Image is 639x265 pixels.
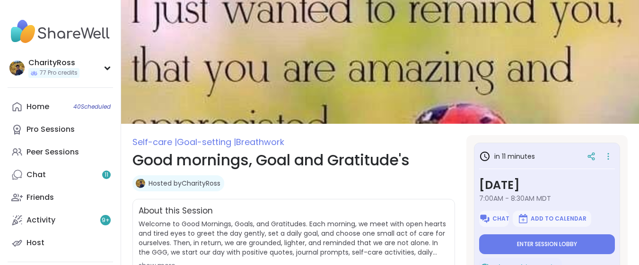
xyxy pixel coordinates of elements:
[132,136,177,148] span: Self-care |
[8,15,113,48] img: ShareWell Nav Logo
[236,136,284,148] span: Breathwork
[8,95,113,118] a: Home40Scheduled
[8,163,113,186] a: Chat11
[8,118,113,141] a: Pro Sessions
[26,124,75,135] div: Pro Sessions
[513,211,591,227] button: Add to Calendar
[479,234,615,254] button: Enter session lobby
[40,69,78,77] span: 77 Pro credits
[8,141,113,163] a: Peer Sessions
[479,211,509,227] button: Chat
[517,240,577,248] span: Enter session lobby
[26,170,46,180] div: Chat
[26,192,54,203] div: Friends
[105,171,108,179] span: 11
[492,215,509,222] span: Chat
[177,136,236,148] span: Goal-setting |
[26,215,55,225] div: Activity
[26,147,79,157] div: Peer Sessions
[73,103,111,111] span: 40 Scheduled
[102,216,110,224] span: 9 +
[132,149,455,171] h1: Good mornings, Goal and Gratitude's
[136,179,145,188] img: CharityRoss
[149,179,220,188] a: Hosted byCharityRoss
[9,60,25,76] img: CharityRoss
[479,151,535,162] h3: in 11 minutes
[139,219,449,257] span: Welcome to Good Mornings, Goals, and Gratitudes. Each morning, we meet with open hearts and tired...
[517,213,529,224] img: ShareWell Logomark
[479,194,615,203] span: 7:00AM - 8:30AM MDT
[8,186,113,209] a: Friends
[28,58,79,68] div: CharityRoss
[531,215,586,222] span: Add to Calendar
[26,102,49,112] div: Home
[8,231,113,254] a: Host
[479,177,615,194] h3: [DATE]
[139,205,213,217] h2: About this Session
[8,209,113,231] a: Activity9+
[479,213,490,224] img: ShareWell Logomark
[26,238,44,248] div: Host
